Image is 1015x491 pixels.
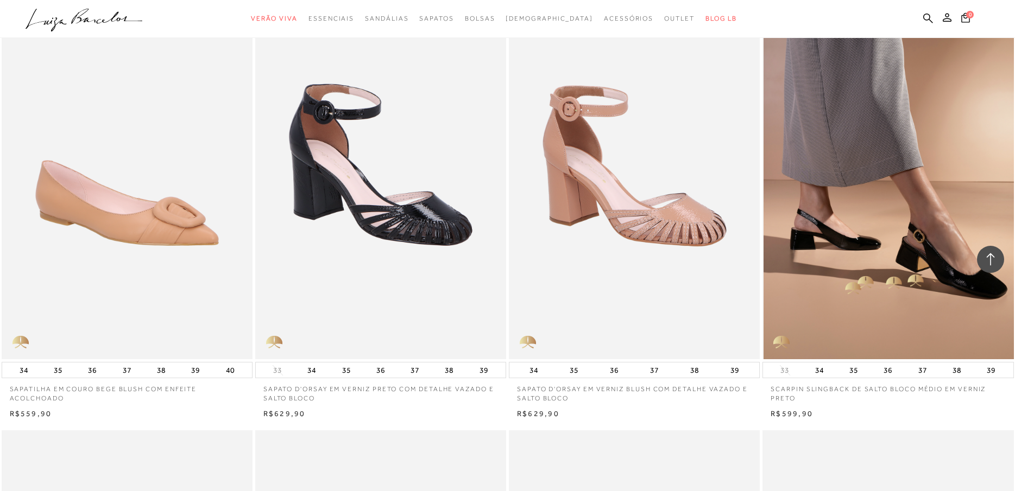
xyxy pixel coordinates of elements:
[607,362,622,378] button: 36
[308,15,354,22] span: Essenciais
[365,9,408,29] a: categoryNavScreenReaderText
[308,9,354,29] a: categoryNavScreenReaderText
[270,365,285,375] button: 33
[762,378,1013,403] a: SCARPIN SLINGBACK DE SALTO BLOCO MÉDIO EM VERNIZ PRETO
[85,362,100,378] button: 36
[442,362,457,378] button: 38
[812,362,827,378] button: 34
[517,409,559,418] span: R$629,90
[407,362,423,378] button: 37
[476,362,491,378] button: 39
[373,362,388,378] button: 36
[119,362,135,378] button: 37
[915,362,930,378] button: 37
[664,15,695,22] span: Outlet
[465,9,495,29] a: categoryNavScreenReaderText
[465,15,495,22] span: Bolsas
[705,15,737,22] span: BLOG LB
[777,365,792,375] button: 33
[365,15,408,22] span: Sandálias
[16,362,31,378] button: 34
[251,9,298,29] a: categoryNavScreenReaderText
[263,409,306,418] span: R$629,90
[647,362,662,378] button: 37
[10,409,52,418] span: R$559,90
[2,378,253,403] a: SAPATILHA EM COURO BEGE BLUSH COM ENFEITE ACOLCHOADO
[509,378,760,403] a: SAPATO D'ORSAY EM VERNIZ BLUSH COM DETALHE VAZADO E SALTO BLOCO
[705,9,737,29] a: BLOG LB
[509,327,547,359] img: golden_caliandra_v6.png
[506,9,593,29] a: noSubCategoriesText
[949,362,964,378] button: 38
[966,11,974,18] span: 0
[255,378,506,403] a: SAPATO D'ORSAY EM VERNIZ PRETO COM DETALHE VAZADO E SALTO BLOCO
[604,9,653,29] a: categoryNavScreenReaderText
[2,327,40,359] img: golden_caliandra_v6.png
[188,362,203,378] button: 39
[154,362,169,378] button: 38
[566,362,582,378] button: 35
[51,362,66,378] button: 35
[419,15,453,22] span: Sapatos
[604,15,653,22] span: Acessórios
[958,12,973,27] button: 0
[526,362,541,378] button: 34
[664,9,695,29] a: categoryNavScreenReaderText
[304,362,319,378] button: 34
[771,409,813,418] span: R$599,90
[255,327,293,359] img: golden_caliandra_v6.png
[846,362,861,378] button: 35
[251,15,298,22] span: Verão Viva
[687,362,702,378] button: 38
[762,327,800,359] img: golden_caliandra_v6.png
[727,362,742,378] button: 39
[880,362,896,378] button: 36
[339,362,354,378] button: 35
[223,362,238,378] button: 40
[506,15,593,22] span: [DEMOGRAPHIC_DATA]
[419,9,453,29] a: categoryNavScreenReaderText
[984,362,999,378] button: 39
